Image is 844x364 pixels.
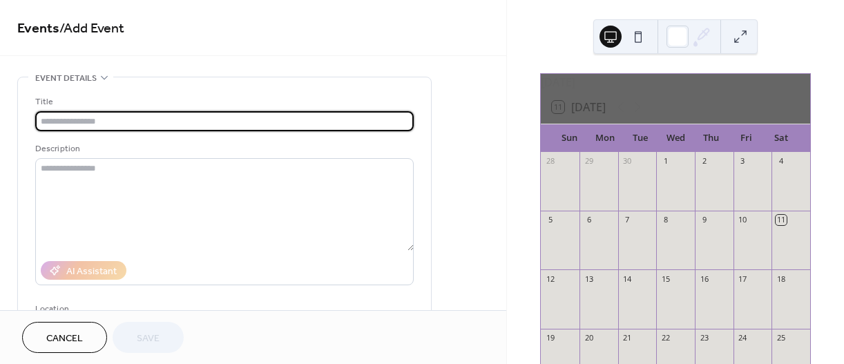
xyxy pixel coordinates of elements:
span: Cancel [46,332,83,346]
div: 19 [545,333,555,343]
div: 20 [584,333,594,343]
div: 11 [776,215,786,225]
div: Mon [587,124,622,152]
div: 22 [660,333,671,343]
div: 17 [738,274,748,284]
div: 25 [776,333,786,343]
div: 1 [660,156,671,166]
div: 24 [738,333,748,343]
div: 8 [660,215,671,225]
div: Sat [764,124,799,152]
div: 16 [699,274,709,284]
div: 12 [545,274,555,284]
div: 21 [622,333,633,343]
div: 15 [660,274,671,284]
div: 23 [699,333,709,343]
div: 5 [545,215,555,225]
div: Sun [552,124,587,152]
div: 18 [776,274,786,284]
span: / Add Event [59,15,124,42]
div: Wed [658,124,693,152]
div: 10 [738,215,748,225]
div: Location [35,302,411,316]
div: 28 [545,156,555,166]
div: [DATE] [541,74,810,90]
div: 13 [584,274,594,284]
div: Thu [693,124,729,152]
div: 9 [699,215,709,225]
div: Fri [729,124,764,152]
span: Event details [35,71,97,86]
a: Events [17,15,59,42]
div: 29 [584,156,594,166]
div: 6 [584,215,594,225]
div: 14 [622,274,633,284]
button: Cancel [22,322,107,353]
div: 3 [738,156,748,166]
div: 30 [622,156,633,166]
div: 2 [699,156,709,166]
div: Description [35,142,411,156]
div: 7 [622,215,633,225]
div: Title [35,95,411,109]
div: Tue [622,124,658,152]
div: 4 [776,156,786,166]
